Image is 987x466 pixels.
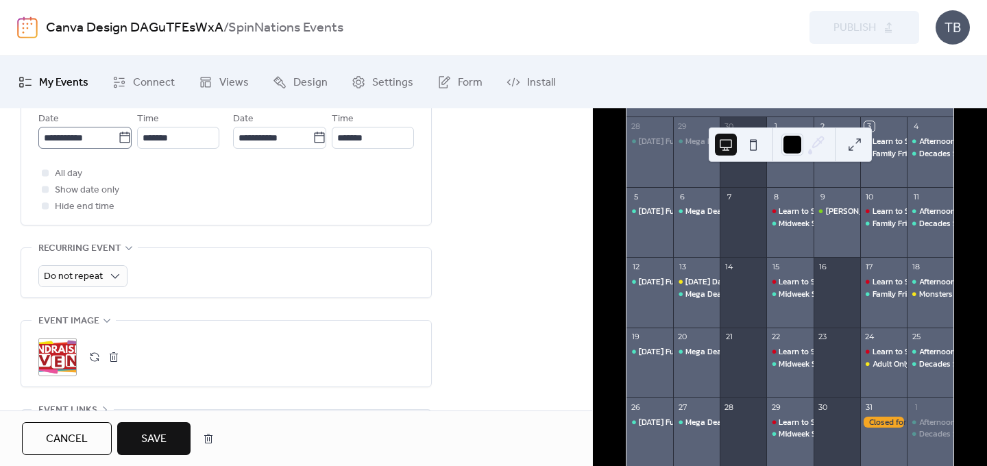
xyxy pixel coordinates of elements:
[864,191,875,201] div: 10
[907,148,953,160] div: Decades Skate Night | 70s-2010s Music
[766,206,813,217] div: Learn to Skate Class | 6:30-7:00pm
[626,276,673,288] div: Sunday Funday | 2-5pm | $8 Entry
[907,358,953,370] div: Decades Skate Night | 70s-2010s Music
[907,206,953,217] div: Afternoon Skating | 2-5pm | $11 Entry
[685,206,807,217] div: Mega Deal Sk8 | 7-9pm | $4 Entry
[673,417,720,428] div: Mega Deal Sk8 | 7-9pm | $4 Entry
[631,261,641,271] div: 12
[814,206,860,217] div: Richey Elementary Skate Night | 6-8pm
[685,276,822,288] div: [DATE] Day Sk8 | 1-4pm | Parents Free
[133,72,175,93] span: Connect
[137,111,159,127] span: Time
[860,136,907,147] div: Learn to Speed Skate Class | 6-7pm
[766,218,813,230] div: Midweek Sk8 | 7-9pm | Free Rentals
[38,313,99,330] span: Event image
[818,332,828,342] div: 23
[223,15,228,41] b: /
[631,191,641,201] div: 5
[770,121,781,132] div: 1
[372,72,413,93] span: Settings
[228,15,343,41] b: SpinNations Events
[38,111,59,127] span: Date
[332,111,354,127] span: Time
[864,121,875,132] div: 3
[626,206,673,217] div: Sunday Funday | 2-5pm | $8 Entry
[818,402,828,412] div: 30
[427,61,493,103] a: Form
[779,346,906,358] div: Learn to Skate Class | 6:30-7:00pm
[936,10,970,45] div: TB
[864,402,875,412] div: 31
[766,428,813,440] div: Midweek Sk8 | 7-9pm | Free Rentals
[677,402,687,412] div: 27
[770,402,781,412] div: 29
[626,136,673,147] div: Sunday Funday | 2-5pm | $8 Entry
[911,402,921,412] div: 1
[527,72,555,93] span: Install
[677,191,687,201] div: 6
[770,191,781,201] div: 8
[907,276,953,288] div: Afternoon Skating | 2-5pm | $11 Entry
[677,121,687,132] div: 29
[724,261,734,271] div: 14
[55,199,114,215] span: Hide end time
[860,148,907,160] div: Family Fridays | 7-10pm | 5 for $25 Promo
[864,261,875,271] div: 17
[458,72,483,93] span: Form
[779,206,906,217] div: Learn to Skate Class | 6:30-7:00pm
[724,121,734,132] div: 30
[860,417,907,428] div: Closed for Halloween
[724,191,734,201] div: 7
[766,276,813,288] div: Learn to Skate Class | 6:30-7:00pm
[685,417,807,428] div: Mega Deal Sk8 | 7-9pm | $4 Entry
[219,72,249,93] span: Views
[860,276,907,288] div: Learn to Speed Skate Class | 6-7pm
[639,136,759,147] div: [DATE] Funday | 2-5pm | $8 Entry
[673,136,720,147] div: Mega Deal Sk8 | 7-9pm | $4 Entry
[626,346,673,358] div: Sunday Funday | 2-5pm | $8 Entry
[39,72,88,93] span: My Events
[55,166,82,182] span: All day
[860,358,907,370] div: Adult Only Halloween Sk8 Party | 8-11pm
[263,61,338,103] a: Design
[55,182,119,199] span: Show date only
[766,358,813,370] div: Midweek Sk8 | 7-9pm | Free Rentals
[21,410,431,439] div: •••
[673,276,720,288] div: Halloween Day Sk8 | 1-4pm | Parents Free
[779,417,906,428] div: Learn to Skate Class | 6:30-7:00pm
[631,121,641,132] div: 28
[770,332,781,342] div: 22
[38,338,77,376] div: ;
[911,191,921,201] div: 11
[685,346,807,358] div: Mega Deal Sk8 | 7-9pm | $4 Entry
[46,15,223,41] a: Canva Design DAGuTFEsWxA
[779,428,905,440] div: Midweek Sk8 | 7-9pm | Free Rentals
[22,422,112,455] button: Cancel
[102,61,185,103] a: Connect
[673,206,720,217] div: Mega Deal Sk8 | 7-9pm | $4 Entry
[860,206,907,217] div: Learn to Speed Skate Class | 6-7pm
[293,72,328,93] span: Design
[907,218,953,230] div: Decades Skate Night | 70s-2010s Music
[860,218,907,230] div: Family Fridays | 7-10pm | 5 for $25 Promo
[724,332,734,342] div: 21
[685,136,807,147] div: Mega Deal Sk8 | 7-9pm | $4 Entry
[626,417,673,428] div: Sunday Funday | 2-5pm | $8 Entry
[631,402,641,412] div: 26
[907,289,953,300] div: Monsters Masquerade Skate | 8-11pm
[907,417,953,428] div: Afternoon Skating | 2-5pm | $11 Entry
[779,358,905,370] div: Midweek Sk8 | 7-9pm | Free Rentals
[639,276,759,288] div: [DATE] Funday | 2-5pm | $8 Entry
[907,346,953,358] div: Afternoon Skating | 2-5pm | $11 Entry
[46,431,88,447] span: Cancel
[38,241,121,257] span: Recurring event
[8,61,99,103] a: My Events
[685,289,807,300] div: Mega Deal Sk8 | 7-9pm | $4 Entry
[724,402,734,412] div: 28
[907,428,953,440] div: Decades Skate Night | 70s-2010s Music
[860,346,907,358] div: Learn to Speed Skate Class | 6-7pm
[341,61,424,103] a: Settings
[677,261,687,271] div: 13
[911,121,921,132] div: 4
[818,191,828,201] div: 9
